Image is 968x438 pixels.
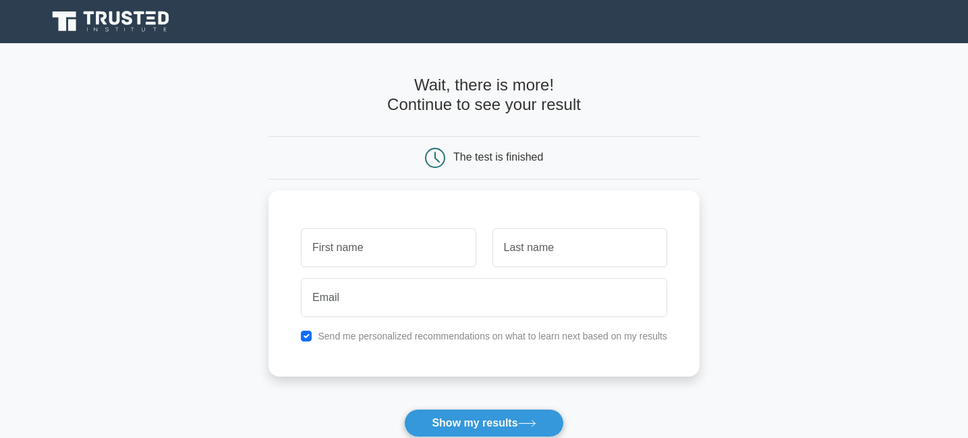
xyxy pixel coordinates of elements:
input: Email [301,278,667,317]
div: The test is finished [453,151,543,163]
input: Last name [492,228,667,267]
input: First name [301,228,476,267]
h4: Wait, there is more! Continue to see your result [268,76,700,115]
label: Send me personalized recommendations on what to learn next based on my results [318,331,667,341]
button: Show my results [404,409,563,437]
